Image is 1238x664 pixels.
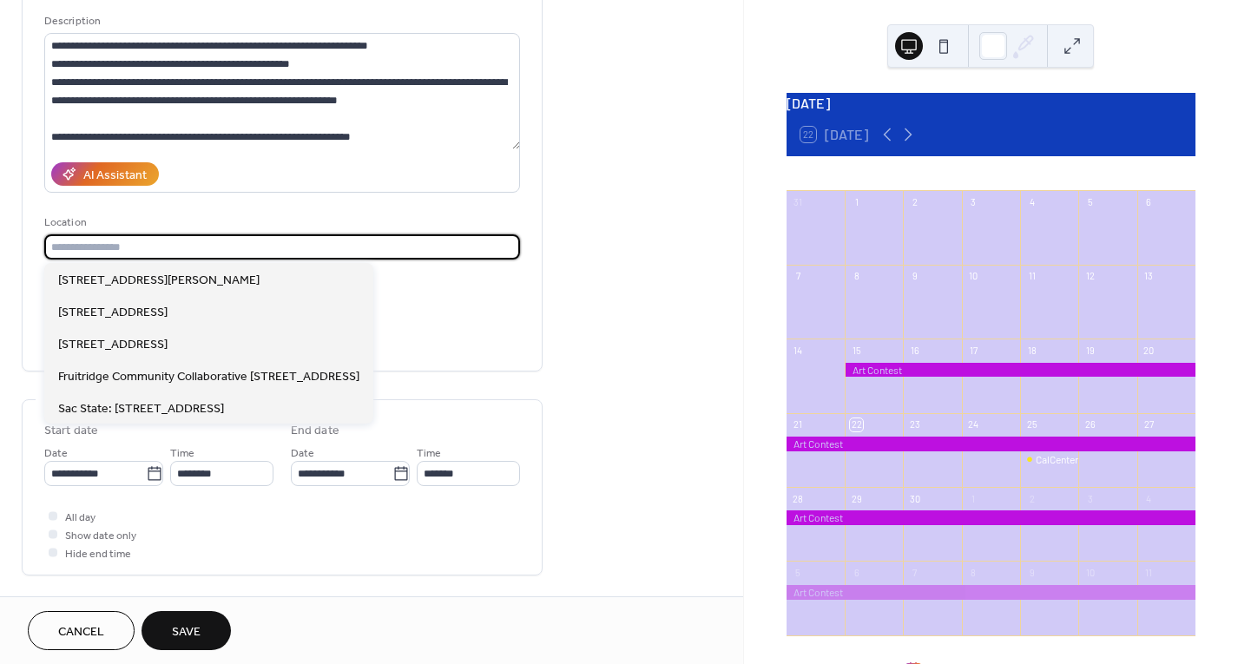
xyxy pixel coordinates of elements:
[44,12,517,30] div: Description
[850,566,863,579] div: 6
[291,444,314,463] span: Date
[83,167,147,185] div: AI Assistant
[845,363,1195,378] div: Art Contest
[787,585,1195,600] div: Art Contest
[787,93,1195,114] div: [DATE]
[1143,492,1156,505] div: 4
[1143,196,1156,209] div: 6
[51,162,159,186] button: AI Assistant
[967,344,980,357] div: 17
[172,623,201,641] span: Save
[1018,156,1073,191] div: Thu
[1025,566,1038,579] div: 9
[787,437,1195,451] div: Art Contest
[1072,156,1127,191] div: Fri
[58,336,168,354] span: [STREET_ADDRESS]
[28,611,135,650] button: Cancel
[142,611,231,650] button: Save
[908,344,921,357] div: 16
[792,418,805,431] div: 21
[44,422,98,440] div: Start date
[58,368,359,386] span: Fruitridge Community Collaborative [STREET_ADDRESS]
[170,444,194,463] span: Time
[850,344,863,357] div: 15
[792,344,805,357] div: 14
[908,418,921,431] div: 23
[850,270,863,283] div: 8
[1025,196,1038,209] div: 4
[65,545,131,563] span: Hide end time
[1083,566,1096,579] div: 10
[1020,452,1078,467] div: CalCenter Pizza Committee Meeting
[1083,270,1096,283] div: 12
[1143,418,1156,431] div: 27
[967,566,980,579] div: 8
[58,272,260,290] span: [STREET_ADDRESS][PERSON_NAME]
[792,566,805,579] div: 5
[792,196,805,209] div: 31
[1127,156,1182,191] div: Sat
[908,492,921,505] div: 30
[908,196,921,209] div: 2
[58,304,168,322] span: [STREET_ADDRESS]
[850,492,863,505] div: 29
[65,509,95,527] span: All day
[1143,270,1156,283] div: 13
[787,510,1195,525] div: Art Contest
[44,444,68,463] span: Date
[967,196,980,209] div: 3
[908,270,921,283] div: 9
[1025,344,1038,357] div: 18
[792,270,805,283] div: 7
[792,492,805,505] div: 28
[1083,196,1096,209] div: 5
[1025,270,1038,283] div: 11
[1143,566,1156,579] div: 11
[1025,418,1038,431] div: 25
[908,566,921,579] div: 7
[44,214,517,232] div: Location
[65,527,136,545] span: Show date only
[964,156,1018,191] div: Wed
[850,418,863,431] div: 22
[967,492,980,505] div: 1
[854,156,909,191] div: Mon
[1036,452,1190,467] div: CalCenter Pizza Committee Meeting
[909,156,964,191] div: Tue
[1083,418,1096,431] div: 26
[850,196,863,209] div: 1
[1083,492,1096,505] div: 3
[291,422,339,440] div: End date
[1025,492,1038,505] div: 2
[58,623,104,641] span: Cancel
[1083,344,1096,357] div: 19
[58,400,224,418] span: Sac State: [STREET_ADDRESS]
[1143,344,1156,357] div: 20
[967,270,980,283] div: 10
[417,444,441,463] span: Time
[967,418,980,431] div: 24
[800,156,855,191] div: Sun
